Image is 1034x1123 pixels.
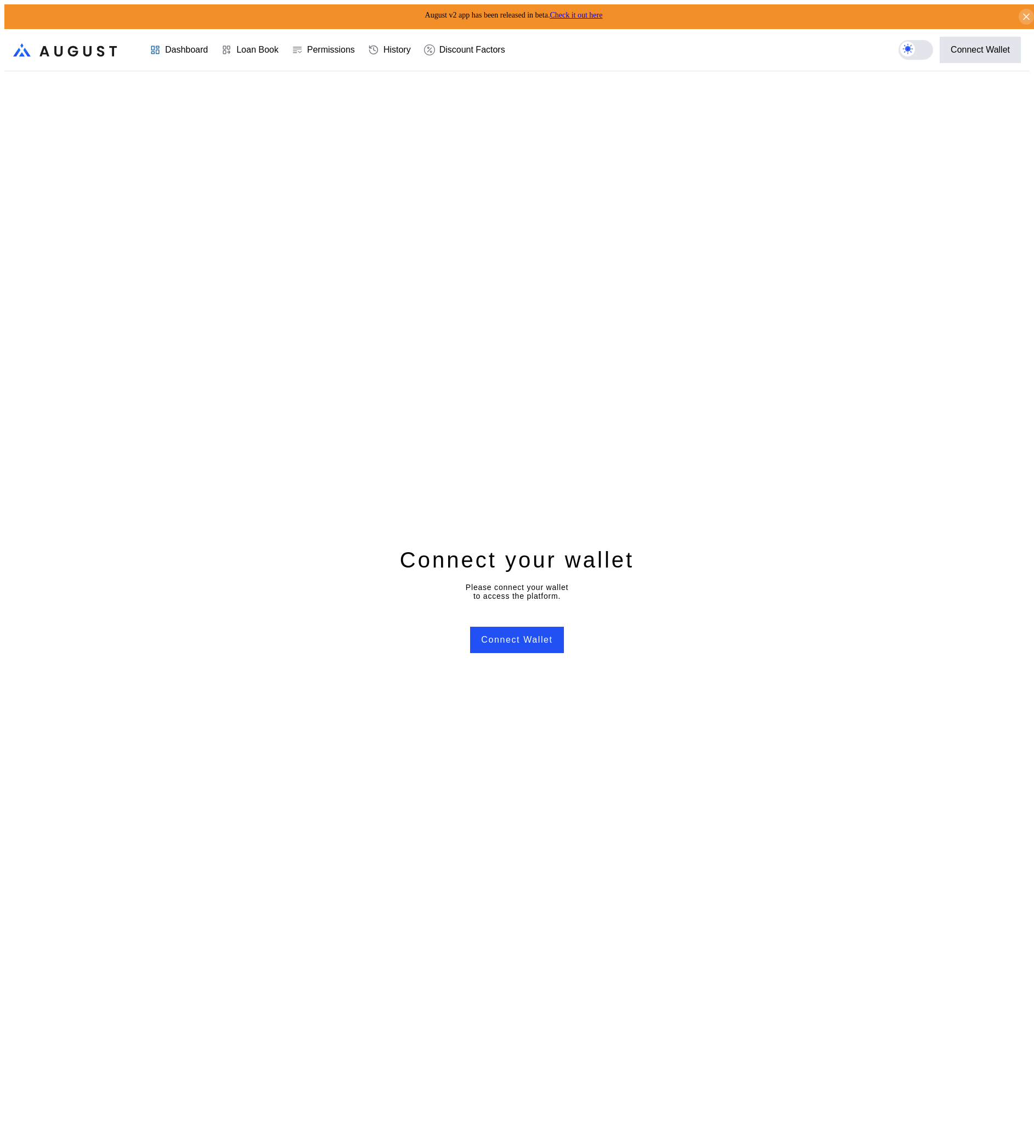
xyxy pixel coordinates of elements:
[951,45,1010,55] div: Connect Wallet
[439,45,505,55] div: Discount Factors
[425,11,603,19] span: August v2 app has been released in beta.
[383,45,411,55] div: History
[285,30,361,70] a: Permissions
[400,546,634,574] div: Connect your wallet
[550,11,602,19] a: Check it out here
[307,45,355,55] div: Permissions
[940,37,1021,63] button: Connect Wallet
[214,30,285,70] a: Loan Book
[470,627,563,653] button: Connect Wallet
[143,30,214,70] a: Dashboard
[417,30,512,70] a: Discount Factors
[361,30,417,70] a: History
[165,45,208,55] div: Dashboard
[236,45,279,55] div: Loan Book
[466,583,568,600] div: Please connect your wallet to access the platform.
